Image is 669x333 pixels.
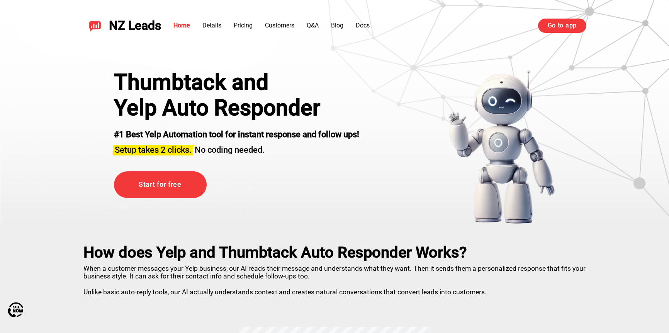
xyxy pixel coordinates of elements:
a: Docs [356,22,370,29]
a: Details [202,22,221,29]
p: When a customer messages your Yelp business, our AI reads their message and understands what they... [83,261,586,296]
a: Start for free [114,171,207,198]
span: NZ Leads [109,19,161,33]
a: Home [173,22,190,29]
span: Setup takes 2 clicks. [115,145,192,155]
a: Blog [331,22,343,29]
img: NZ Leads logo [89,19,101,32]
strong: #1 Best Yelp Automation tool for instant response and follow ups! [114,130,359,139]
h2: How does Yelp and Thumbtack Auto Responder Works? [83,244,586,261]
a: Q&A [307,22,319,29]
div: Thumbtack and [114,70,359,95]
img: Call Now [8,302,23,318]
a: Customers [265,22,294,29]
img: yelp bot [448,70,555,224]
h1: Yelp Auto Responder [114,95,359,121]
a: Go to app [538,19,586,32]
h3: No coding needed. [114,140,359,156]
a: Pricing [234,22,253,29]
